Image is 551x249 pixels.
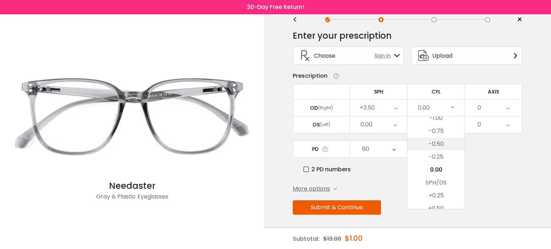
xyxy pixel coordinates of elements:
[310,105,318,111] div: OD
[432,51,452,60] span: Upload
[408,176,465,189] li: SPH/DS
[293,185,330,193] span: More options
[408,150,465,163] li: -0.25
[4,192,260,207] div: Gray & Plastic Eyeglasses
[408,163,465,176] li: 0.00
[517,14,522,25] span: ×
[350,84,408,99] td: SPH
[408,189,465,202] li: +0.25
[303,165,351,174] label: 2 PD numbers
[293,72,328,80] div: Prescription
[375,52,394,59] span: Sign In
[293,17,303,23] div: <
[293,29,392,43] div: Enter your prescription
[314,51,335,60] span: Choose
[360,101,375,115] div: +3.50
[408,125,465,138] li: -0.75
[418,101,430,115] div: 0.00
[4,51,260,179] img: Gray Needaster - Plastic Eyeglasses
[408,138,465,150] li: -0.50
[4,179,260,192] div: Needaster
[477,101,481,115] div: 0
[293,140,350,158] td: PD
[312,121,320,128] div: OS
[512,14,522,25] a: ×
[477,118,481,132] div: 0
[320,121,330,128] div: (Left)
[408,202,465,215] li: +0.50
[362,142,369,156] div: 60
[345,228,363,249] div: $1.00
[465,84,522,99] td: AXIS
[293,200,381,215] button: Submit & Continue
[318,105,333,111] div: (Right)
[361,118,372,132] div: 0.00
[408,112,465,125] li: -1.00
[408,84,465,99] td: CYL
